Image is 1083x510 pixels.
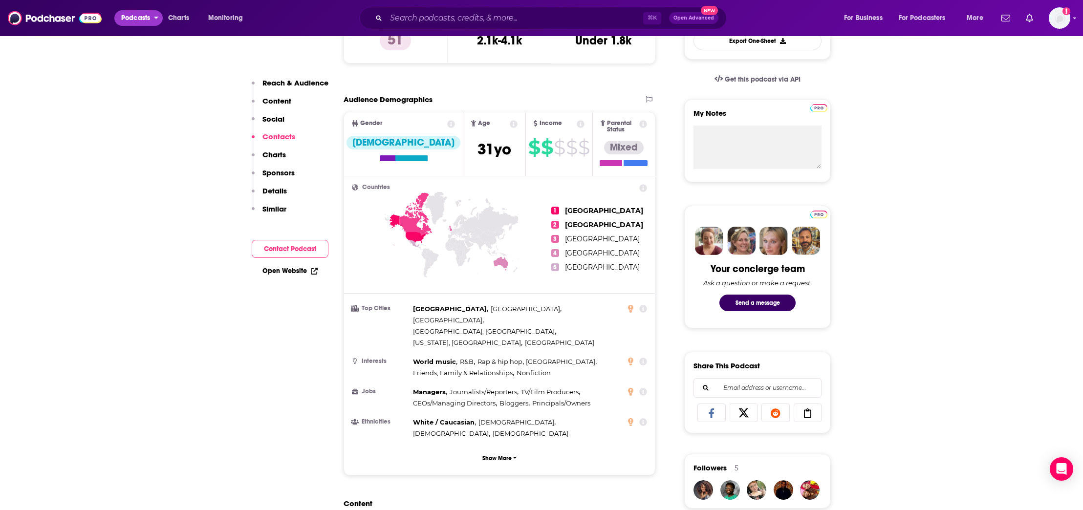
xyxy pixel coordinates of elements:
[1022,10,1037,26] a: Show notifications dropdown
[262,96,291,106] p: Content
[362,184,390,191] span: Countries
[707,67,808,91] a: Get this podcast via API
[352,449,647,467] button: Show More
[643,12,661,24] span: ⌘ K
[774,480,793,500] img: blackscrollnetwork
[262,168,295,177] p: Sponsors
[352,419,409,425] h3: Ethnicities
[565,234,640,243] span: [GEOGRAPHIC_DATA]
[844,11,883,25] span: For Business
[413,327,555,335] span: [GEOGRAPHIC_DATA], [GEOGRAPHIC_DATA]
[344,499,648,508] h2: Content
[252,168,295,186] button: Sponsors
[252,240,328,258] button: Contact Podcast
[837,10,895,26] button: open menu
[720,480,740,500] img: jaoowolabi
[526,358,595,365] span: [GEOGRAPHIC_DATA]
[380,31,411,50] p: 51
[8,9,102,27] img: Podchaser - Follow, Share and Rate Podcasts
[575,33,631,48] h3: Under 1.8k
[460,356,475,367] span: ,
[697,404,726,422] a: Share on Facebook
[578,140,589,155] span: $
[252,204,286,222] button: Similar
[413,356,457,367] span: ,
[478,120,490,127] span: Age
[252,150,286,168] button: Charts
[450,386,519,398] span: ,
[604,141,644,154] div: Mixed
[551,221,559,229] span: 2
[491,303,562,315] span: ,
[693,480,713,500] img: GeminiQueen08
[566,140,577,155] span: $
[252,78,328,96] button: Reach & Audience
[413,316,482,324] span: [GEOGRAPHIC_DATA]
[899,11,946,25] span: For Podcasters
[607,120,637,133] span: Parental Status
[413,429,489,437] span: [DEMOGRAPHIC_DATA]
[565,263,640,272] span: [GEOGRAPHIC_DATA]
[673,16,714,21] span: Open Advanced
[114,10,163,26] button: open menu
[262,186,287,195] p: Details
[413,303,488,315] span: ,
[693,463,727,472] span: Followers
[727,227,756,255] img: Barbara Profile
[201,10,256,26] button: open menu
[477,33,522,48] h3: 2.1k-4.1k
[967,11,983,25] span: More
[477,140,511,159] span: 31 yo
[413,305,487,313] span: [GEOGRAPHIC_DATA]
[1050,457,1073,481] div: Open Intercom Messenger
[262,204,286,213] p: Similar
[413,398,497,409] span: ,
[413,339,521,346] span: [US_STATE], [GEOGRAPHIC_DATA]
[521,388,579,396] span: TV/Film Producers
[693,108,822,126] label: My Notes
[208,11,243,25] span: Monitoring
[413,337,522,348] span: ,
[413,369,513,377] span: Friends, Family & Relationships
[810,209,827,218] a: Pro website
[540,120,562,127] span: Income
[1062,7,1070,15] svg: Add a profile image
[730,404,758,422] a: Share on X/Twitter
[413,358,456,365] span: World music
[262,114,284,124] p: Social
[521,386,580,398] span: ,
[482,455,512,462] p: Show More
[800,480,820,500] img: BlackMeUpPodcast
[477,358,522,365] span: Rap & hip hop
[1049,7,1070,29] span: Logged in as TeszlerPR
[565,249,640,257] span: [GEOGRAPHIC_DATA]
[413,388,446,396] span: Managers
[252,186,287,204] button: Details
[735,464,738,472] div: 5
[413,399,496,407] span: CEOs/Managing Directors
[252,114,284,132] button: Social
[565,206,643,215] span: [GEOGRAPHIC_DATA]
[517,369,551,377] span: Nonfiction
[701,6,718,15] span: New
[541,140,553,155] span: $
[121,11,150,25] span: Podcasts
[344,95,433,104] h2: Audience Demographics
[478,418,554,426] span: [DEMOGRAPHIC_DATA]
[386,10,643,26] input: Search podcasts, credits, & more...
[499,399,528,407] span: Bloggers
[491,305,560,313] span: [GEOGRAPHIC_DATA]
[565,220,643,229] span: [GEOGRAPHIC_DATA]
[413,417,476,428] span: ,
[252,132,295,150] button: Contacts
[761,404,790,422] a: Share on Reddit
[352,305,409,312] h3: Top Cities
[262,132,295,141] p: Contacts
[747,480,766,500] img: mollyspectorwilliams
[262,150,286,159] p: Charts
[810,104,827,112] img: Podchaser Pro
[997,10,1014,26] a: Show notifications dropdown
